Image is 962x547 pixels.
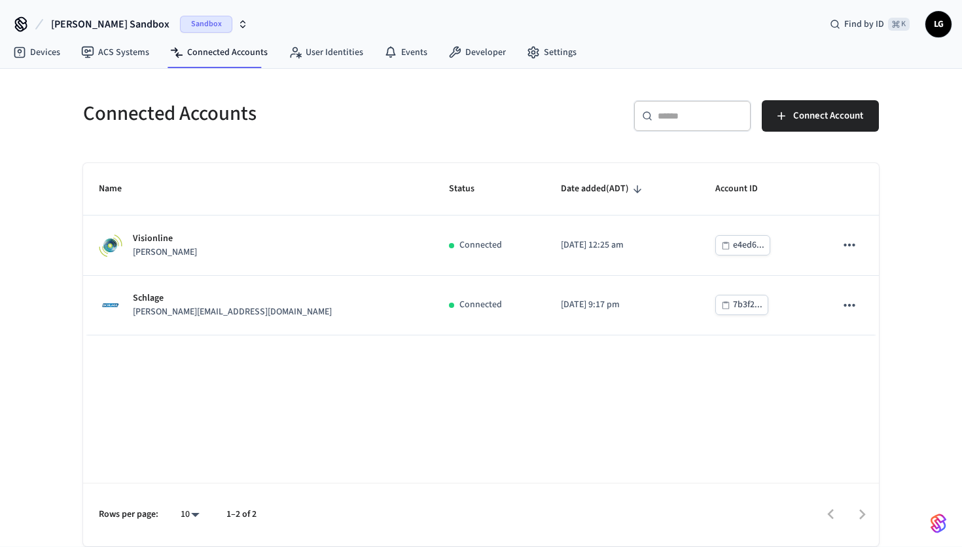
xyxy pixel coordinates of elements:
div: 7b3f2... [733,297,762,313]
a: Settings [516,41,587,64]
span: Status [449,179,491,199]
span: Sandbox [180,16,232,33]
a: Events [374,41,438,64]
p: 1–2 of 2 [226,508,257,521]
p: Rows per page: [99,508,158,521]
a: ACS Systems [71,41,160,64]
span: [PERSON_NAME] Sandbox [51,16,169,32]
p: [PERSON_NAME][EMAIL_ADDRESS][DOMAIN_NAME] [133,305,332,319]
span: LG [927,12,950,36]
p: Schlage [133,292,332,305]
div: 10 [174,505,205,524]
a: Developer [438,41,516,64]
p: Connected [459,238,502,252]
span: Date added(ADT) [561,179,646,199]
div: e4ed6... [733,237,764,254]
p: Visionline [133,232,197,246]
button: Connect Account [762,100,879,132]
img: Visionline [99,234,122,257]
button: 7b3f2... [715,295,768,315]
a: Connected Accounts [160,41,278,64]
button: LG [925,11,952,37]
a: Devices [3,41,71,64]
p: Connected [459,298,502,312]
span: Account ID [715,179,775,199]
img: Schlage Logo, Square [99,293,122,317]
span: Find by ID [844,18,884,31]
div: Find by ID⌘ K [819,12,920,36]
p: [DATE] 9:17 pm [561,298,684,312]
table: sticky table [83,163,879,335]
p: [DATE] 12:25 am [561,238,684,252]
h5: Connected Accounts [83,100,473,127]
span: Name [99,179,139,199]
span: Connect Account [793,107,863,124]
img: SeamLogoGradient.69752ec5.svg [931,513,946,534]
span: ⌘ K [888,18,910,31]
button: e4ed6... [715,235,770,255]
a: User Identities [278,41,374,64]
p: [PERSON_NAME] [133,246,197,259]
